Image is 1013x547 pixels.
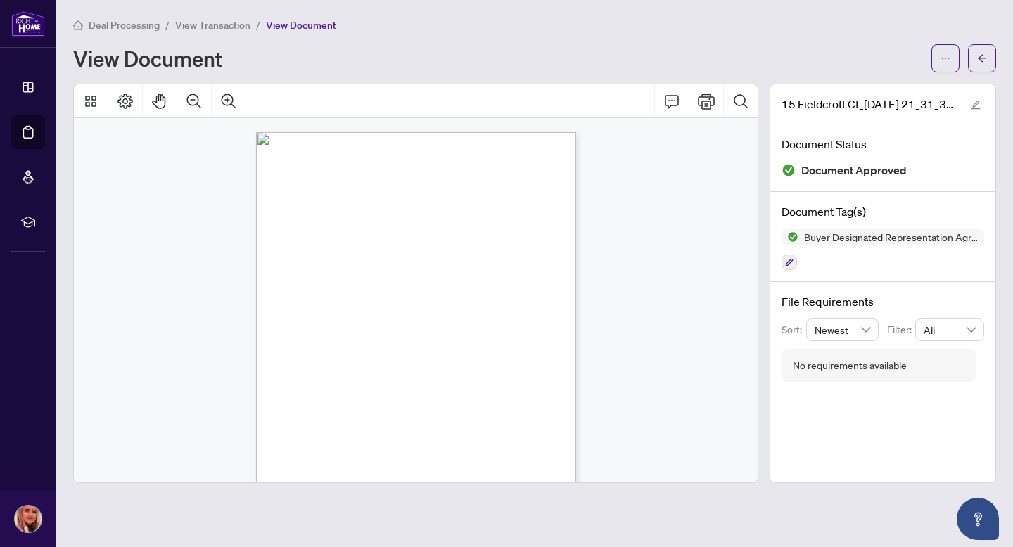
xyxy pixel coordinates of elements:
span: View Transaction [175,19,250,32]
span: arrow-left [977,53,987,63]
span: Deal Processing [89,19,160,32]
li: / [256,17,260,33]
h1: View Document [73,47,222,70]
h4: Document Status [782,136,984,153]
span: ellipsis [941,53,950,63]
p: Filter: [887,322,915,337]
p: Sort: [782,322,806,337]
button: Open asap [957,498,999,540]
div: No requirements available [793,358,907,373]
img: Status Icon [782,229,798,245]
span: View Document [266,19,336,32]
img: Profile Icon [15,506,42,532]
h4: File Requirements [782,293,984,310]
span: Document Approved [801,161,907,180]
img: logo [11,11,45,37]
li: / [165,17,170,33]
span: 15 Fieldcroft Ct_[DATE] 21_31_37.pdf [782,96,957,112]
span: All [924,319,976,340]
span: home [73,20,83,30]
span: Buyer Designated Representation Agreement [798,232,984,242]
span: edit [971,100,981,110]
img: Document Status [782,163,796,177]
span: Newest [815,319,871,340]
h4: Document Tag(s) [782,203,984,220]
